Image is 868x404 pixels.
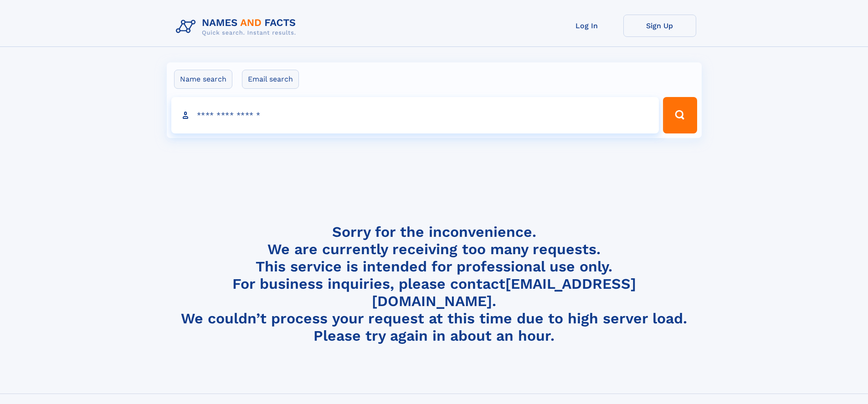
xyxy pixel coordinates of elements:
[550,15,623,37] a: Log In
[172,15,303,39] img: Logo Names and Facts
[171,97,659,133] input: search input
[663,97,697,133] button: Search Button
[174,70,232,89] label: Name search
[172,223,696,345] h4: Sorry for the inconvenience. We are currently receiving too many requests. This service is intend...
[372,275,636,310] a: [EMAIL_ADDRESS][DOMAIN_NAME]
[242,70,299,89] label: Email search
[623,15,696,37] a: Sign Up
